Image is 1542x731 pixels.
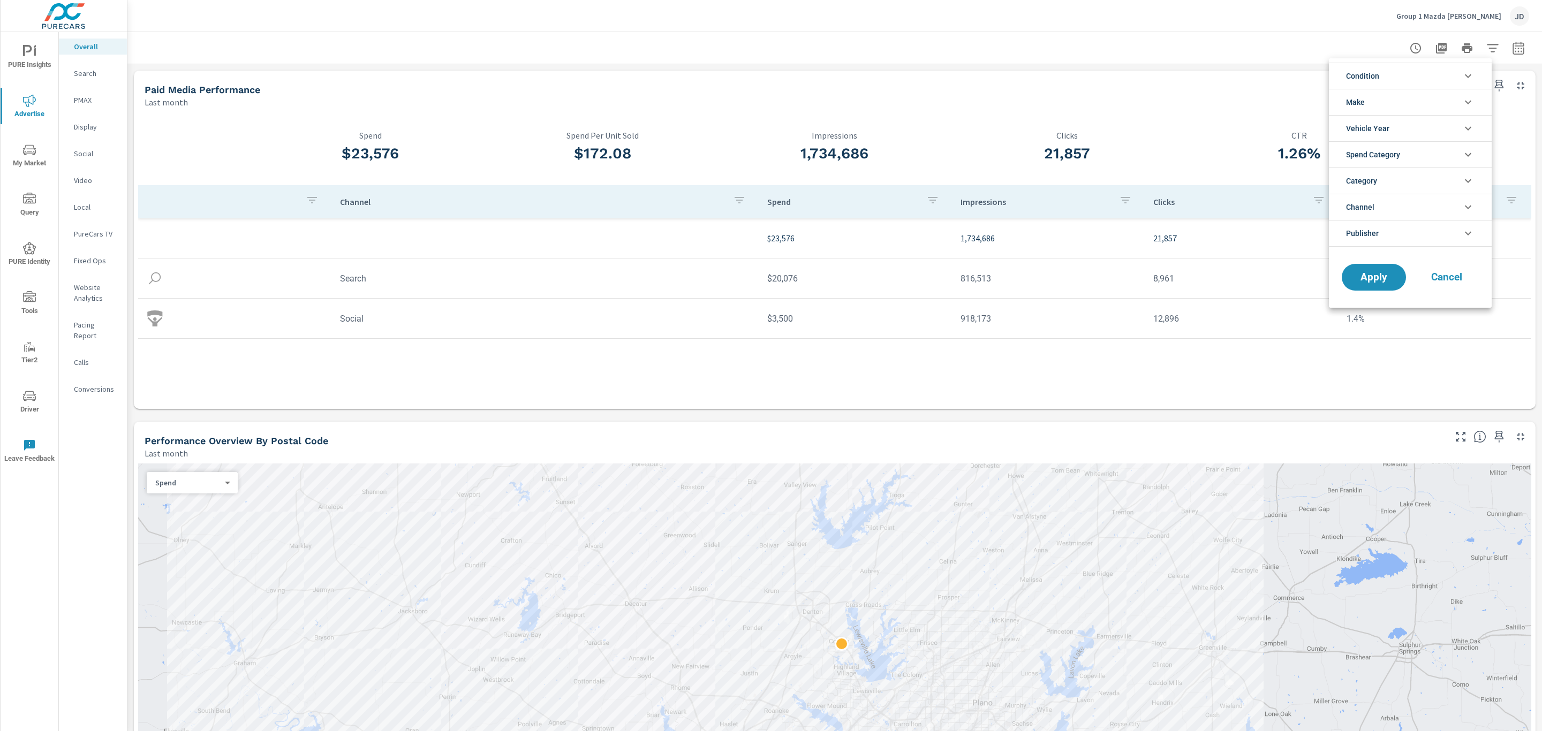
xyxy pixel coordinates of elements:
[1346,89,1365,115] span: Make
[1346,194,1374,220] span: Channel
[1329,58,1492,251] ul: filter options
[1346,168,1377,194] span: Category
[1346,63,1379,89] span: Condition
[1425,272,1468,282] span: Cancel
[1346,142,1400,167] span: Spend Category
[1342,264,1406,291] button: Apply
[1346,116,1389,141] span: Vehicle Year
[1415,264,1479,291] button: Cancel
[1346,220,1379,246] span: Publisher
[1352,272,1395,282] span: Apply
